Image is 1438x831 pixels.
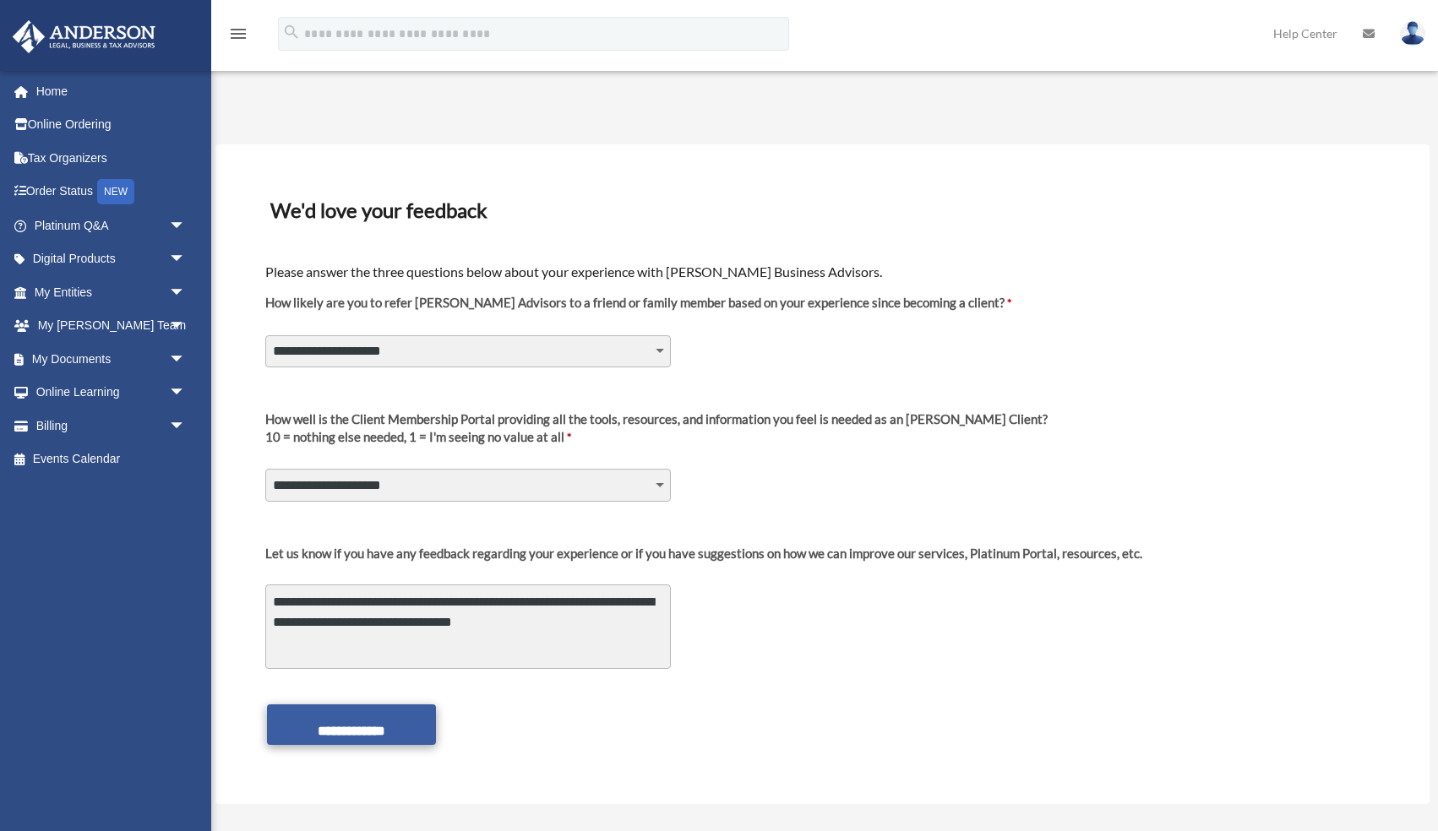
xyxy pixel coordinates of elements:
[169,242,203,277] span: arrow_drop_down
[169,275,203,310] span: arrow_drop_down
[264,193,1381,228] h3: We'd love your feedback
[97,179,134,204] div: NEW
[169,376,203,410] span: arrow_drop_down
[12,74,211,108] a: Home
[228,30,248,44] a: menu
[12,108,211,142] a: Online Ordering
[12,209,211,242] a: Platinum Q&Aarrow_drop_down
[265,294,1011,325] label: How likely are you to refer [PERSON_NAME] Advisors to a friend or family member based on your exp...
[265,410,1048,428] div: How well is the Client Membership Portal providing all the tools, resources, and information you ...
[282,23,301,41] i: search
[228,24,248,44] i: menu
[12,376,211,410] a: Online Learningarrow_drop_down
[12,141,211,175] a: Tax Organizers
[265,410,1048,459] label: 10 = nothing else needed, 1 = I'm seeing no value at all
[8,20,161,53] img: Anderson Advisors Platinum Portal
[12,342,211,376] a: My Documentsarrow_drop_down
[265,263,1379,281] h4: Please answer the three questions below about your experience with [PERSON_NAME] Business Advisors.
[169,309,203,344] span: arrow_drop_down
[12,275,211,309] a: My Entitiesarrow_drop_down
[12,175,211,209] a: Order StatusNEW
[12,409,211,443] a: Billingarrow_drop_down
[265,545,1142,562] div: Let us know if you have any feedback regarding your experience or if you have suggestions on how ...
[169,409,203,443] span: arrow_drop_down
[12,242,211,276] a: Digital Productsarrow_drop_down
[12,443,211,476] a: Events Calendar
[1400,21,1425,46] img: User Pic
[12,309,211,343] a: My [PERSON_NAME] Teamarrow_drop_down
[169,209,203,243] span: arrow_drop_down
[169,342,203,377] span: arrow_drop_down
